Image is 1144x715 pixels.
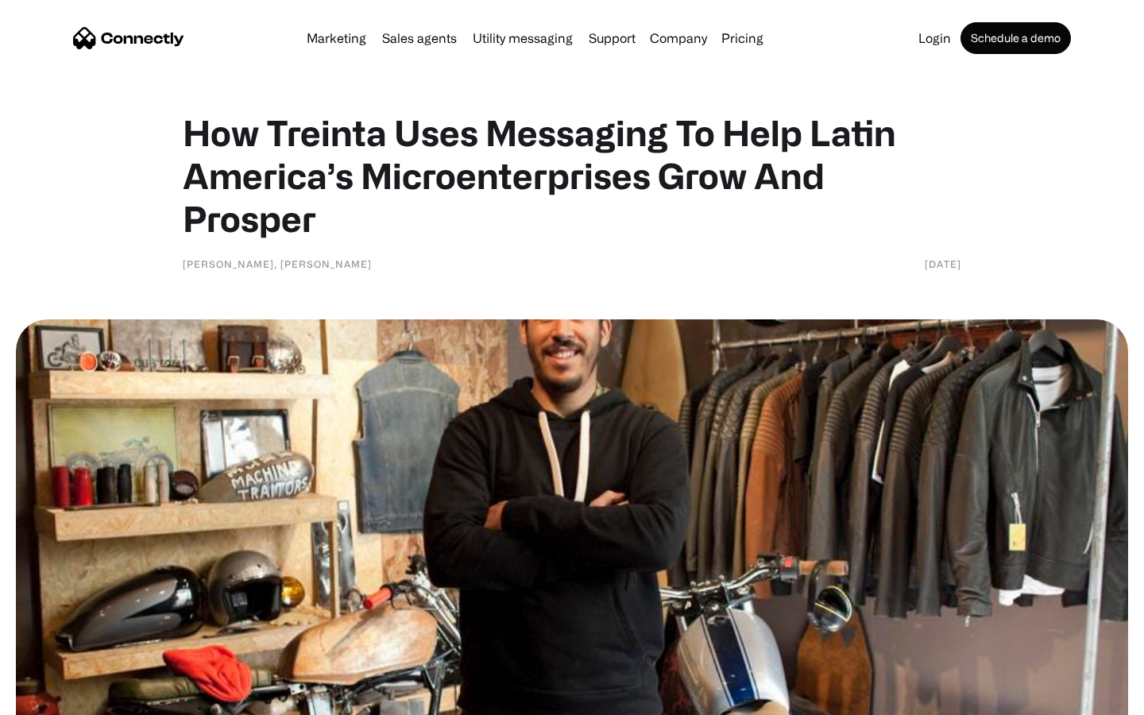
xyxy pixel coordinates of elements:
div: Company [650,27,707,49]
a: Marketing [300,32,373,44]
a: Schedule a demo [960,22,1071,54]
a: Utility messaging [466,32,579,44]
a: Sales agents [376,32,463,44]
a: Pricing [715,32,770,44]
a: Support [582,32,642,44]
div: [DATE] [925,256,961,272]
a: home [73,26,184,50]
div: Company [645,27,712,49]
h1: How Treinta Uses Messaging To Help Latin America’s Microenterprises Grow And Prosper [183,111,961,240]
ul: Language list [32,687,95,709]
a: Login [912,32,957,44]
aside: Language selected: English [16,687,95,709]
div: [PERSON_NAME], [PERSON_NAME] [183,256,372,272]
